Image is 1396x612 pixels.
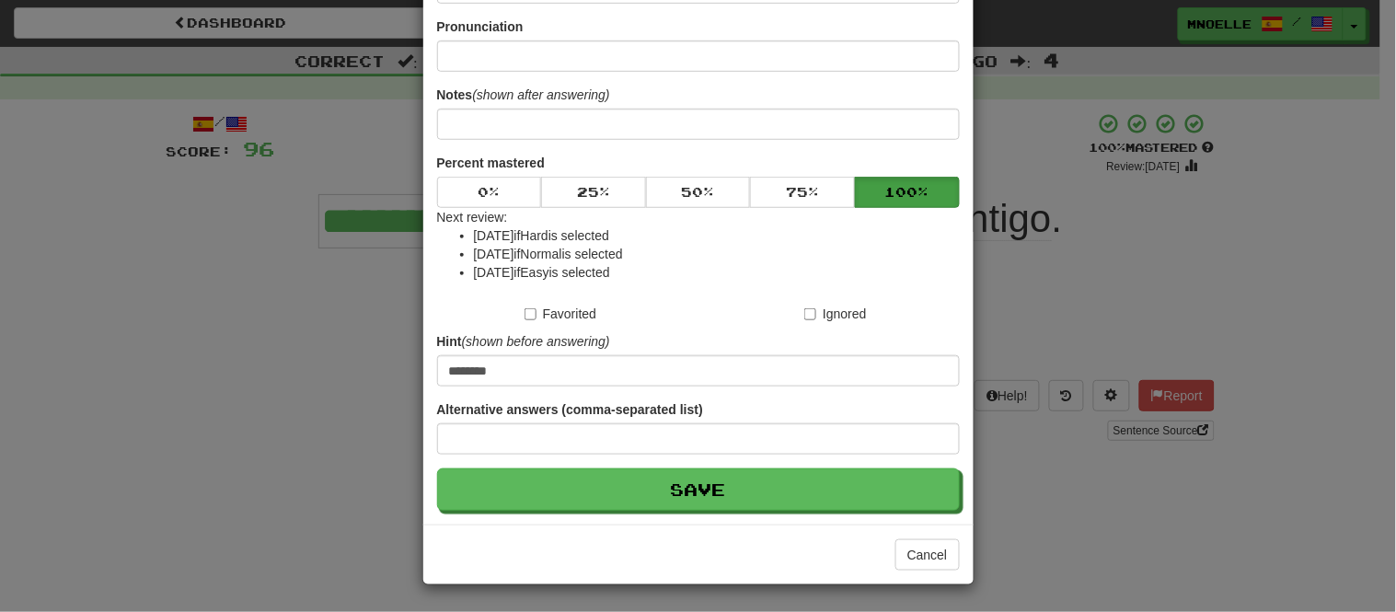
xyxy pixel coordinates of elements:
em: (shown before answering) [462,334,610,349]
li: [DATE] if Hard is selected [474,226,960,245]
label: Alternative answers (comma-separated list) [437,400,703,419]
label: Notes [437,86,610,104]
div: Next review: [437,208,960,282]
input: Favorited [525,308,536,320]
label: Ignored [804,305,866,323]
label: Pronunciation [437,17,524,36]
li: [DATE] if Easy is selected [474,263,960,282]
button: 50% [646,177,751,208]
input: Ignored [804,308,816,320]
button: 75% [750,177,855,208]
div: Percent mastered [437,177,960,208]
button: 100% [855,177,960,208]
li: [DATE] if Normal is selected [474,245,960,263]
em: (shown after answering) [472,87,609,102]
label: Hint [437,332,610,351]
button: Cancel [895,539,960,571]
label: Favorited [525,305,596,323]
button: Save [437,468,960,511]
button: 25% [541,177,646,208]
label: Percent mastered [437,154,546,172]
button: 0% [437,177,542,208]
